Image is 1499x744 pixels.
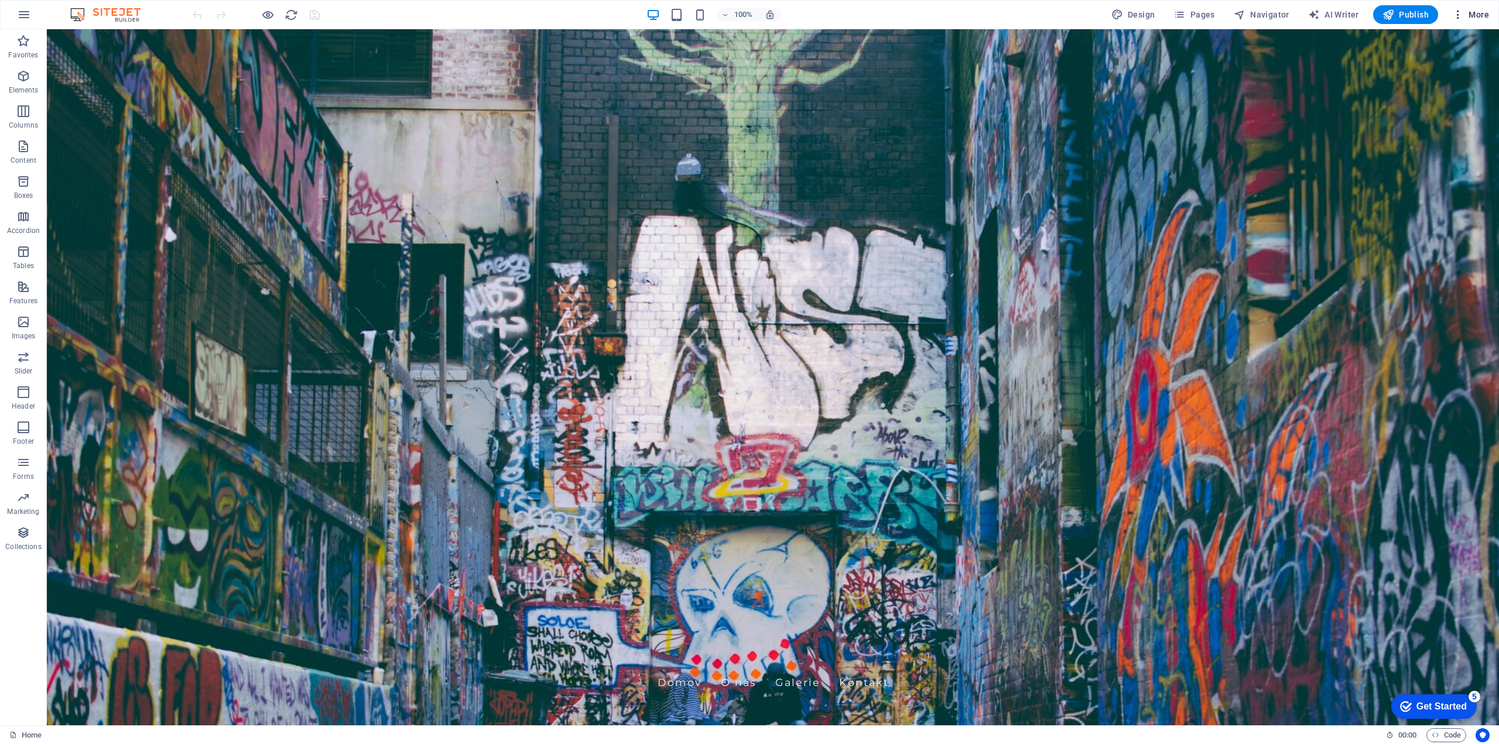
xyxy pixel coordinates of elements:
p: Tables [13,261,34,270]
p: Slider [15,366,33,376]
span: Code [1432,728,1461,742]
p: Accordion [7,226,40,235]
p: Collections [5,542,41,551]
p: Images [12,331,36,341]
button: More [1447,5,1494,24]
p: Favorites [8,50,38,60]
p: Features [9,296,37,306]
p: Marketing [7,507,39,516]
div: Get Started 5 items remaining, 0% complete [9,6,95,30]
div: Get Started [35,13,85,23]
span: : [1406,731,1408,739]
a: Click to cancel selection. Double-click to open Pages [9,728,42,742]
span: More [1452,9,1489,20]
p: Columns [9,121,38,130]
button: Code [1426,728,1466,742]
p: Footer [13,437,34,446]
iframe: To enrich screen reader interactions, please activate Accessibility in Grammarly extension settings [47,29,1499,725]
p: Header [12,402,35,411]
p: Content [11,156,36,165]
span: 00 00 [1398,728,1416,742]
h6: Session time [1386,728,1417,742]
p: Forms [13,472,34,481]
div: 5 [87,2,98,14]
p: Boxes [14,191,33,200]
p: Elements [9,85,39,95]
button: Usercentrics [1476,728,1490,742]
